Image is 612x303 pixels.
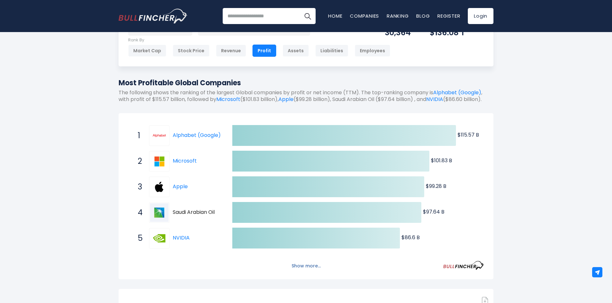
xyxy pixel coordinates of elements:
[149,151,173,172] a: Microsoft
[431,157,452,164] text: $101.83 B
[173,45,210,57] div: Stock Price
[216,45,246,57] div: Revenue
[173,157,197,164] a: Microsoft
[149,228,173,248] a: NVIDIA
[128,45,166,57] div: Market Cap
[173,234,190,241] a: NVIDIA
[328,13,342,19] a: Home
[135,130,141,141] span: 1
[458,131,479,139] text: $115.57 B
[416,13,430,19] a: Blog
[173,131,221,139] a: Alphabet (Google)
[149,177,173,197] a: Apple
[119,9,188,23] img: Bullfincher logo
[283,45,309,57] div: Assets
[150,152,169,171] img: Microsoft
[437,13,460,19] a: Register
[426,96,443,103] a: NVIDIA
[355,45,390,57] div: Employees
[350,13,379,19] a: Companies
[128,38,390,43] p: Rank By
[430,28,484,38] div: $136.08 T
[119,78,493,88] h1: Most Profitable Global Companies
[135,181,141,192] span: 3
[150,203,169,222] img: Saudi Arabian Oil
[135,156,141,167] span: 2
[119,89,493,103] p: The following shows the ranking of the largest Global companies by profit or net income (TTM). Th...
[433,89,481,96] a: Alphabet (Google)
[300,8,316,24] button: Search
[173,209,221,216] span: Saudi Arabian Oil
[119,9,187,23] a: Go to homepage
[173,183,188,190] a: Apple
[149,125,173,146] a: Alphabet (Google)
[387,13,409,19] a: Ranking
[468,8,493,24] a: Login
[135,207,141,218] span: 4
[150,178,169,196] img: Apple
[252,45,276,57] div: Profit
[150,126,169,145] img: Alphabet (Google)
[401,234,420,241] text: $86.6 B
[135,233,141,244] span: 5
[278,96,294,103] a: Apple
[423,208,444,215] text: $97.64 B
[216,96,240,103] a: Microsoft
[150,229,169,248] img: NVIDIA
[315,45,348,57] div: Liabilities
[426,182,446,190] text: $99.28 B
[385,28,414,38] div: 30,364
[288,261,325,271] button: Show more...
